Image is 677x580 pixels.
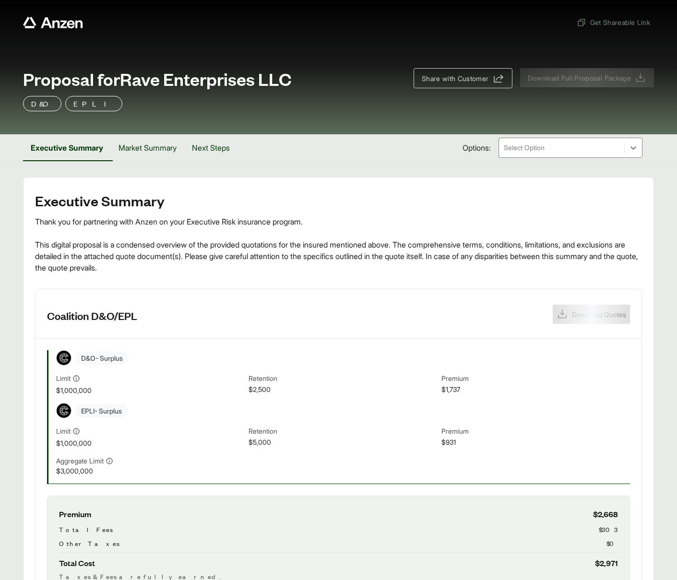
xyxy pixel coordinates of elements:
span: Download Full Proposal Package [528,73,631,83]
span: Retention [249,426,437,437]
h3: Coalition D&O/EPL [47,308,137,323]
span: $0 [606,538,618,548]
h2: Executive Summary [35,193,642,208]
button: Executive Summary [23,134,111,161]
span: Premium [441,426,630,437]
span: $303 [599,524,618,534]
span: Other Taxes [59,538,119,548]
span: Aggregate Limit [56,456,104,466]
p: EPLI [73,98,114,109]
span: Options: [463,142,491,154]
span: $3,000,000 [56,466,245,476]
span: $2,971 [595,556,618,569]
span: $931 [441,437,630,448]
span: Retention [249,373,437,384]
span: Get Shareable Link [577,17,650,27]
p: D&O [31,98,53,109]
span: Share with Customer [422,73,489,83]
span: D&O - Surplus [75,351,129,365]
span: $1,000,000 [56,385,245,395]
button: Get Shareable Link [573,13,654,31]
span: Limit [56,373,71,383]
button: Market Summary [111,134,184,161]
span: Total Fees [59,524,113,534]
span: EPLI - Surplus [75,404,128,418]
img: Coalition [57,403,71,418]
button: Next Steps [184,134,238,161]
span: Limit [56,426,71,436]
span: $1,737 [441,384,630,395]
a: Anzen website [23,17,83,28]
span: Premium [59,508,91,521]
span: Total Cost [59,556,95,569]
span: $2,668 [593,508,618,521]
span: Premium [441,373,630,384]
span: $5,000 [249,437,437,448]
span: $2,500 [249,384,437,395]
button: Share with Customer [414,68,512,88]
img: Coalition [57,351,71,365]
span: $1,000,000 [56,438,245,448]
div: Thank you for partnering with Anzen on your Executive Risk insurance program. This digital propos... [35,216,642,273]
span: Proposal for Rave Enterprises LLC [23,69,292,88]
